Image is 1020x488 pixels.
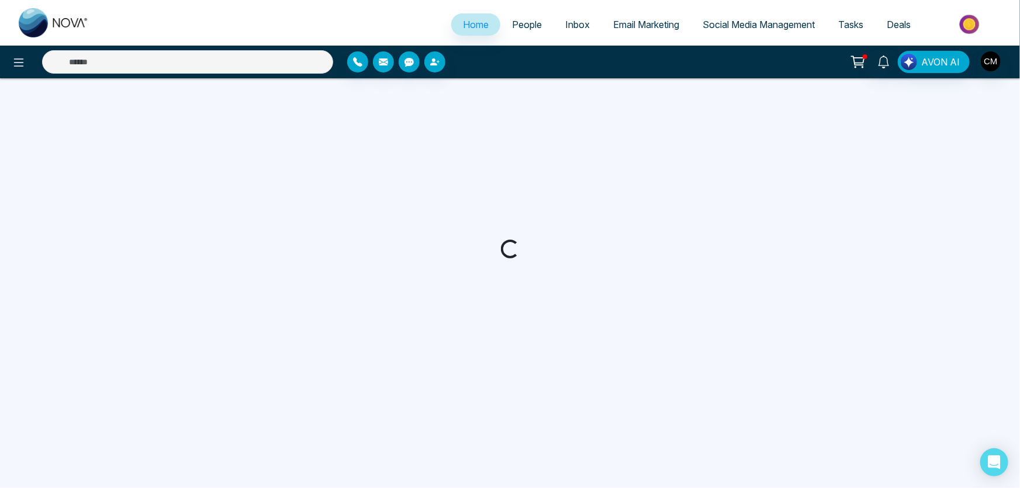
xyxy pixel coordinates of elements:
[554,13,601,36] a: Inbox
[691,13,827,36] a: Social Media Management
[601,13,691,36] a: Email Marketing
[451,13,500,36] a: Home
[500,13,554,36] a: People
[463,19,489,30] span: Home
[875,13,922,36] a: Deals
[928,11,1013,37] img: Market-place.gif
[565,19,590,30] span: Inbox
[981,51,1001,71] img: User Avatar
[19,8,89,37] img: Nova CRM Logo
[512,19,542,30] span: People
[827,13,875,36] a: Tasks
[703,19,815,30] span: Social Media Management
[613,19,679,30] span: Email Marketing
[838,19,863,30] span: Tasks
[898,51,970,73] button: AVON AI
[901,54,917,70] img: Lead Flow
[921,55,960,69] span: AVON AI
[887,19,911,30] span: Deals
[980,448,1008,476] div: Open Intercom Messenger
